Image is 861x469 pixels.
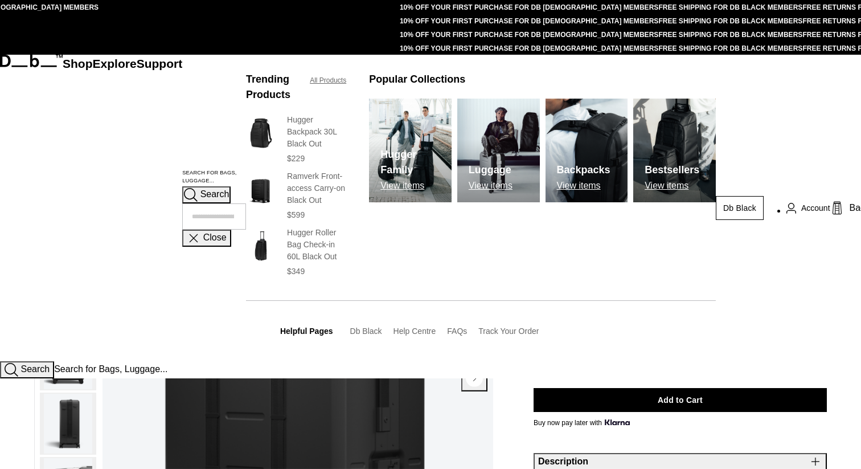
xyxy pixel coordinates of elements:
[658,44,802,52] a: FREE SHIPPING FOR DB BLACK MEMBERS
[633,99,716,202] img: Db
[716,196,764,220] a: Db Black
[469,181,512,191] p: View items
[786,201,830,215] a: Account
[287,267,305,276] span: $349
[457,99,540,202] a: Db Luggage View items
[400,17,658,25] a: 10% OFF YOUR FIRST PURCHASE FOR DB [DEMOGRAPHIC_DATA] MEMBERS
[469,162,512,178] h3: Luggage
[447,327,467,336] a: FAQs
[380,181,452,191] p: View items
[605,419,629,425] img: {"height" => 20, "alt" => "Klarna"}
[246,72,298,103] h3: Trending Products
[200,189,229,199] span: Search
[246,170,346,221] a: Ramverk Front-access Carry-on Black Out Ramverk Front-access Carry-on Black Out $599
[93,57,137,70] a: Explore
[557,162,610,178] h3: Backpacks
[182,169,246,185] label: Search for Bags, Luggage...
[203,233,227,242] span: Close
[246,227,346,278] a: Hugger Roller Bag Check-in 60L Black Out Hugger Roller Bag Check-in 60L Black Out $349
[310,75,346,85] a: All Products
[801,202,830,214] span: Account
[478,327,539,336] a: Track Your Order
[645,162,699,178] h3: Bestsellers
[658,31,802,39] a: FREE SHIPPING FOR DB BLACK MEMBERS
[182,230,231,247] button: Close
[546,99,628,202] img: Db
[534,388,827,412] button: Add to Cart
[280,325,333,337] h3: Helpful Pages
[63,55,182,361] nav: Main Navigation
[380,147,452,178] h3: Hugger Family
[246,227,276,265] img: Hugger Roller Bag Check-in 60L Black Out
[246,170,276,209] img: Ramverk Front-access Carry-on Black Out
[557,181,610,191] p: View items
[20,364,50,374] span: Search
[658,17,802,25] a: FREE SHIPPING FOR DB BLACK MEMBERS
[393,327,436,336] a: Help Centre
[400,44,658,52] a: 10% OFF YOUR FIRST PURCHASE FOR DB [DEMOGRAPHIC_DATA] MEMBERS
[287,210,305,219] span: $599
[44,394,92,454] img: Ramverk Pro Check-in Luggage Large Black Out
[400,31,658,39] a: 10% OFF YOUR FIRST PURCHASE FOR DB [DEMOGRAPHIC_DATA] MEMBERS
[246,114,276,152] img: Hugger Backpack 30L Black Out
[137,57,183,70] a: Support
[182,186,231,203] button: Search
[658,3,802,11] a: FREE SHIPPING FOR DB BLACK MEMBERS
[40,393,96,455] button: Ramverk Pro Check-in Luggage Large Black Out
[287,114,346,150] h3: Hugger Backpack 30L Black Out
[633,99,716,202] a: Db Bestsellers View items
[287,170,346,206] h3: Ramverk Front-access Carry-on Black Out
[457,99,540,202] img: Db
[369,99,452,202] img: Db
[400,3,658,11] a: 10% OFF YOUR FIRST PURCHASE FOR DB [DEMOGRAPHIC_DATA] MEMBERS
[534,418,630,428] span: Buy now pay later with
[246,114,346,165] a: Hugger Backpack 30L Black Out Hugger Backpack 30L Black Out $229
[369,72,465,87] h3: Popular Collections
[350,327,382,336] a: Db Black
[546,99,628,202] a: Db Backpacks View items
[369,99,452,202] a: Db Hugger Family View items
[287,154,305,163] span: $229
[645,181,699,191] p: View items
[63,57,93,70] a: Shop
[287,227,346,263] h3: Hugger Roller Bag Check-in 60L Black Out
[461,368,487,391] button: Next slide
